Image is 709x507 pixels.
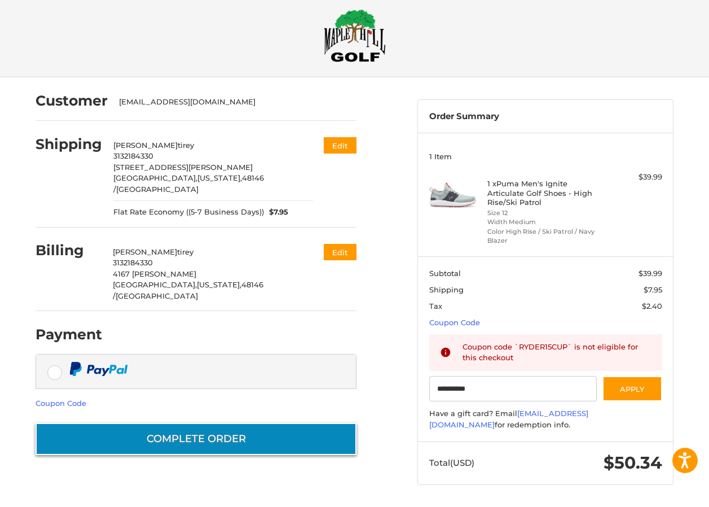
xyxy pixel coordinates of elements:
[36,92,108,110] h2: Customer
[113,269,196,278] span: 4167 [PERSON_NAME]
[113,280,263,300] span: 48146 /
[429,285,464,294] span: Shipping
[113,151,153,160] span: 3132184330
[116,185,199,194] span: [GEOGRAPHIC_DATA]
[429,269,461,278] span: Subtotal
[487,227,601,246] li: Color High Rise / Ski Patrol / Navy Blazer
[429,111,662,122] h3: Order Summary
[113,280,197,289] span: [GEOGRAPHIC_DATA],
[642,301,662,311] span: $2.40
[487,179,601,207] h4: 1 x Puma Men's Ignite Articulate Golf Shoes - High Rise/Ski Patrol
[69,362,128,376] img: PayPal icon
[116,291,198,300] span: [GEOGRAPHIC_DATA]
[429,376,597,401] input: Gift Certificate or Coupon Code
[429,152,662,161] h3: 1 Item
[324,9,386,62] img: Maple Hill Golf
[197,280,241,289] span: [US_STATE],
[36,399,86,408] a: Coupon Code
[604,452,662,473] span: $50.34
[113,173,197,182] span: [GEOGRAPHIC_DATA],
[197,173,242,182] span: [US_STATE],
[36,242,102,259] h2: Billing
[113,173,264,194] span: 48146 /
[119,97,346,108] div: [EMAIL_ADDRESS][DOMAIN_NAME]
[113,258,153,267] span: 3132184330
[324,244,356,260] button: Edit
[463,342,651,364] div: Coupon code `RYDER15CUP` is not eligible for this checkout
[113,163,253,172] span: [STREET_ADDRESS][PERSON_NAME]
[324,137,356,154] button: Edit
[487,217,601,227] li: Width Medium
[487,208,601,218] li: Size 12
[113,207,264,218] span: Flat Rate Economy ((5-7 Business Days))
[604,172,662,183] div: $39.99
[177,247,193,256] span: tirey
[36,136,102,153] h2: Shipping
[36,326,102,343] h2: Payment
[113,141,178,150] span: [PERSON_NAME]
[429,318,480,327] a: Coupon Code
[429,457,474,468] span: Total (USD)
[429,408,662,430] div: Have a gift card? Email for redemption info.
[602,376,662,401] button: Apply
[264,207,289,218] span: $7.95
[429,409,588,429] a: [EMAIL_ADDRESS][DOMAIN_NAME]
[429,301,442,311] span: Tax
[178,141,194,150] span: tirey
[36,423,356,455] button: Complete order
[638,269,662,278] span: $39.99
[644,285,662,294] span: $7.95
[113,247,177,256] span: [PERSON_NAME]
